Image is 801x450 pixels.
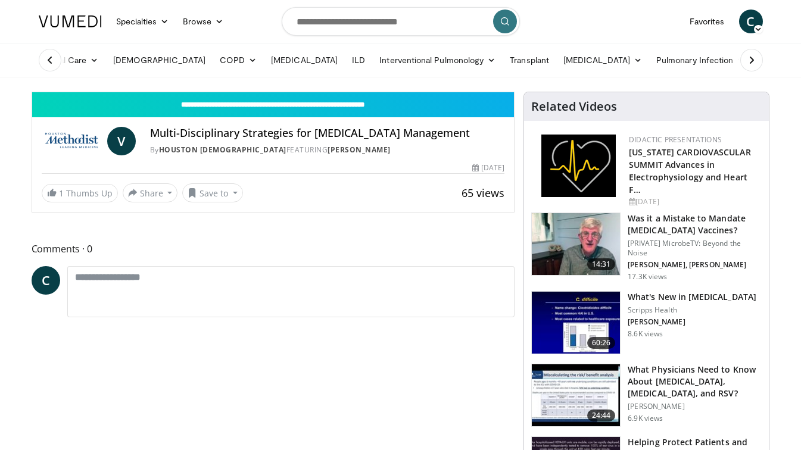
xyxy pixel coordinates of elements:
a: [DEMOGRAPHIC_DATA] [106,48,213,72]
div: [DATE] [629,196,759,207]
a: [US_STATE] CARDIOVASCULAR SUMMIT Advances in Electrophysiology and Heart F… [629,146,751,195]
img: 91589b0f-a920-456c-982d-84c13c387289.150x105_q85_crop-smart_upscale.jpg [532,364,620,426]
a: COPD [213,48,264,72]
span: 14:31 [587,258,616,270]
div: [DATE] [472,162,504,173]
span: 24:44 [587,410,616,421]
a: 24:44 What Physicians Need to Know About [MEDICAL_DATA], [MEDICAL_DATA], and RSV? [PERSON_NAME] 6... [531,364,762,427]
p: 17.3K views [628,272,667,282]
p: 8.6K views [628,329,663,339]
p: Scripps Health [628,305,756,315]
a: 14:31 Was it a Mistake to Mandate [MEDICAL_DATA] Vaccines? [PRIVATE] MicrobeTV: Beyond the Noise ... [531,212,762,282]
span: 60:26 [587,337,616,349]
h3: What Physicians Need to Know About [MEDICAL_DATA], [MEDICAL_DATA], and RSV? [628,364,762,399]
img: VuMedi Logo [39,15,102,27]
a: 1 Thumbs Up [42,184,118,202]
a: Houston [DEMOGRAPHIC_DATA] [159,145,286,155]
a: C [32,266,60,295]
a: V [107,127,136,155]
p: [PERSON_NAME] [628,402,762,411]
span: 1 [59,187,64,199]
a: [MEDICAL_DATA] [264,48,345,72]
div: Didactic Presentations [629,135,759,145]
div: By FEATURING [150,145,505,155]
h4: Multi-Disciplinary Strategies for [MEDICAL_DATA] Management [150,127,505,140]
a: [MEDICAL_DATA] [556,48,649,72]
img: f91047f4-3b1b-4007-8c78-6eacab5e8334.150x105_q85_crop-smart_upscale.jpg [532,213,620,275]
a: Favorites [682,10,732,33]
p: [PERSON_NAME] [628,317,756,327]
p: [PERSON_NAME], [PERSON_NAME] [628,260,762,270]
h3: What's New in [MEDICAL_DATA] [628,291,756,303]
img: Houston Methodist [42,127,102,155]
span: 65 views [462,186,504,200]
button: Share [123,183,178,202]
a: Browse [176,10,230,33]
h3: Was it a Mistake to Mandate [MEDICAL_DATA] Vaccines? [628,212,762,236]
h4: Related Videos [531,99,617,114]
a: ILD [345,48,372,72]
p: 6.9K views [628,414,663,423]
button: Save to [182,183,243,202]
p: [PRIVATE] MicrobeTV: Beyond the Noise [628,239,762,258]
a: C [739,10,763,33]
a: [PERSON_NAME] [328,145,391,155]
a: Transplant [503,48,556,72]
img: 8828b190-63b7-4755-985f-be01b6c06460.150x105_q85_crop-smart_upscale.jpg [532,292,620,354]
input: Search topics, interventions [282,7,520,36]
a: 60:26 What's New in [MEDICAL_DATA] Scripps Health [PERSON_NAME] 8.6K views [531,291,762,354]
a: Interventional Pulmonology [372,48,503,72]
span: Comments 0 [32,241,515,257]
img: 1860aa7a-ba06-47e3-81a4-3dc728c2b4cf.png.150x105_q85_autocrop_double_scale_upscale_version-0.2.png [541,135,616,197]
a: Pulmonary Infection [649,48,752,72]
a: Specialties [109,10,176,33]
